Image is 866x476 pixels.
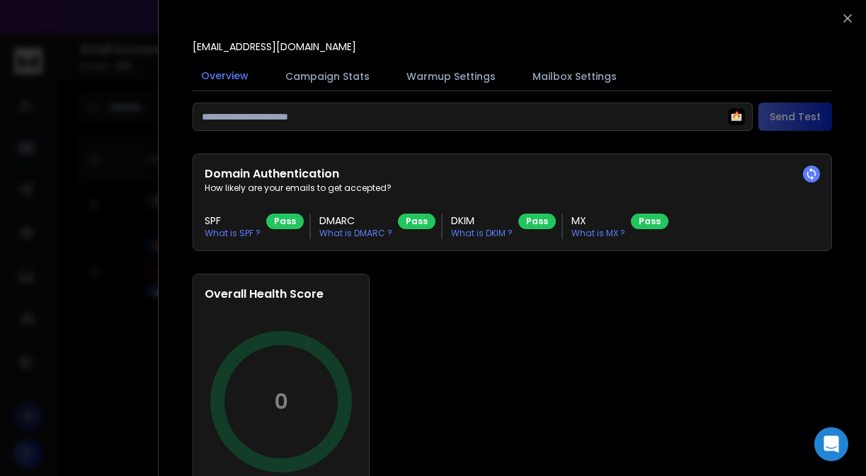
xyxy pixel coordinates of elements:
div: Pass [631,214,668,229]
p: [EMAIL_ADDRESS][DOMAIN_NAME] [193,40,356,54]
h2: Domain Authentication [205,166,820,182]
button: Mailbox Settings [524,61,625,92]
div: Pass [518,214,556,229]
div: Pass [266,214,304,229]
div: Open Intercom Messenger [814,427,848,461]
h3: MX [571,214,625,228]
p: What is DKIM ? [451,228,513,239]
h3: DKIM [451,214,513,228]
button: Warmup Settings [398,61,504,92]
h3: SPF [205,214,261,228]
h3: DMARC [319,214,392,228]
p: 0 [274,389,288,414]
p: What is SPF ? [205,228,261,239]
p: What is DMARC ? [319,228,392,239]
button: Campaign Stats [277,61,378,92]
div: Pass [398,214,435,229]
h2: Overall Health Score [205,286,358,303]
button: Overview [193,60,257,93]
p: How likely are your emails to get accepted? [205,182,820,194]
p: What is MX ? [571,228,625,239]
